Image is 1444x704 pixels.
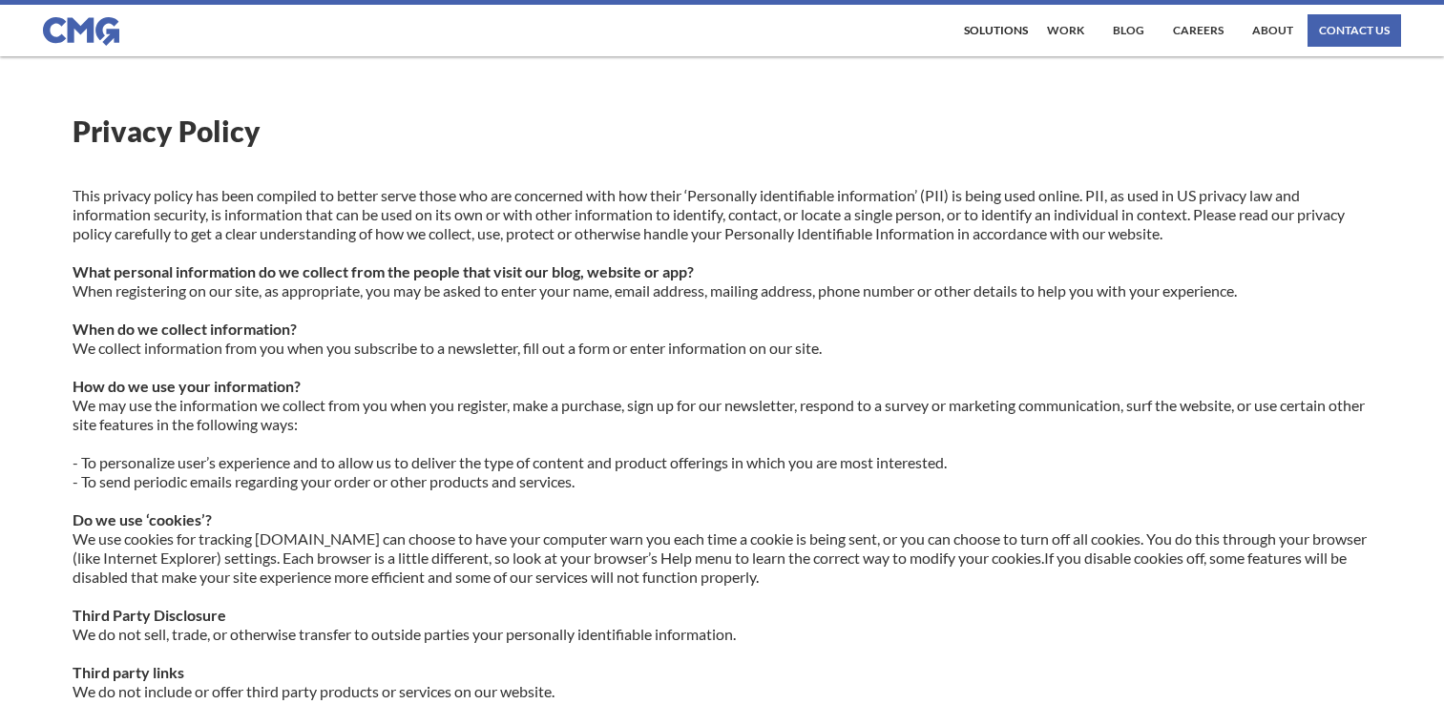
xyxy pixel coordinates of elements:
a: work [1042,14,1089,47]
a: Blog [1108,14,1149,47]
a: Careers [1168,14,1228,47]
strong: When do we collect information? [73,320,297,338]
strong: What personal information do we collect from the people that visit our blog, website or app? [73,262,694,280]
strong: How do we use your information? [73,377,301,395]
strong: Third party links [73,663,184,681]
h1: Privacy Policy [73,114,1372,148]
img: CMG logo in blue. [43,17,119,46]
div: Solutions [964,25,1028,36]
strong: Third Party Disclosure [73,606,226,624]
strong: Do we use ‘cookies’? [73,510,212,528]
a: About [1247,14,1298,47]
div: contact us [1319,25,1390,36]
